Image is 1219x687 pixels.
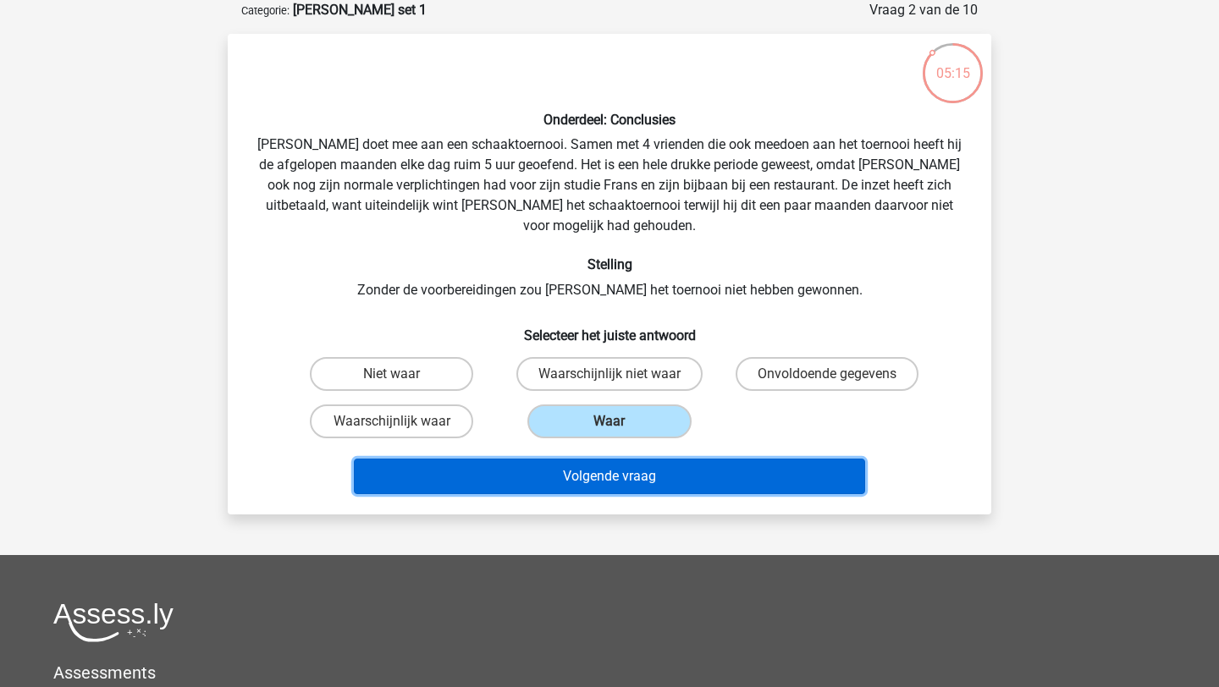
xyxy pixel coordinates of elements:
strong: [PERSON_NAME] set 1 [293,2,427,18]
label: Waar [527,404,691,438]
button: Volgende vraag [354,459,866,494]
img: Assessly logo [53,602,174,642]
h6: Selecteer het juiste antwoord [255,314,964,343]
h5: Assessments [53,662,1166,683]
h6: Stelling [255,256,964,272]
label: Niet waar [310,357,473,391]
small: Categorie: [241,4,290,17]
div: 05:15 [921,41,985,84]
h6: Onderdeel: Conclusies [255,112,964,128]
label: Waarschijnlijk niet waar [516,357,703,391]
label: Onvoldoende gegevens [736,357,918,391]
label: Waarschijnlijk waar [310,404,473,438]
div: [PERSON_NAME] doet mee aan een schaaktoernooi. Samen met 4 vrienden die ook meedoen aan het toern... [234,47,985,501]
